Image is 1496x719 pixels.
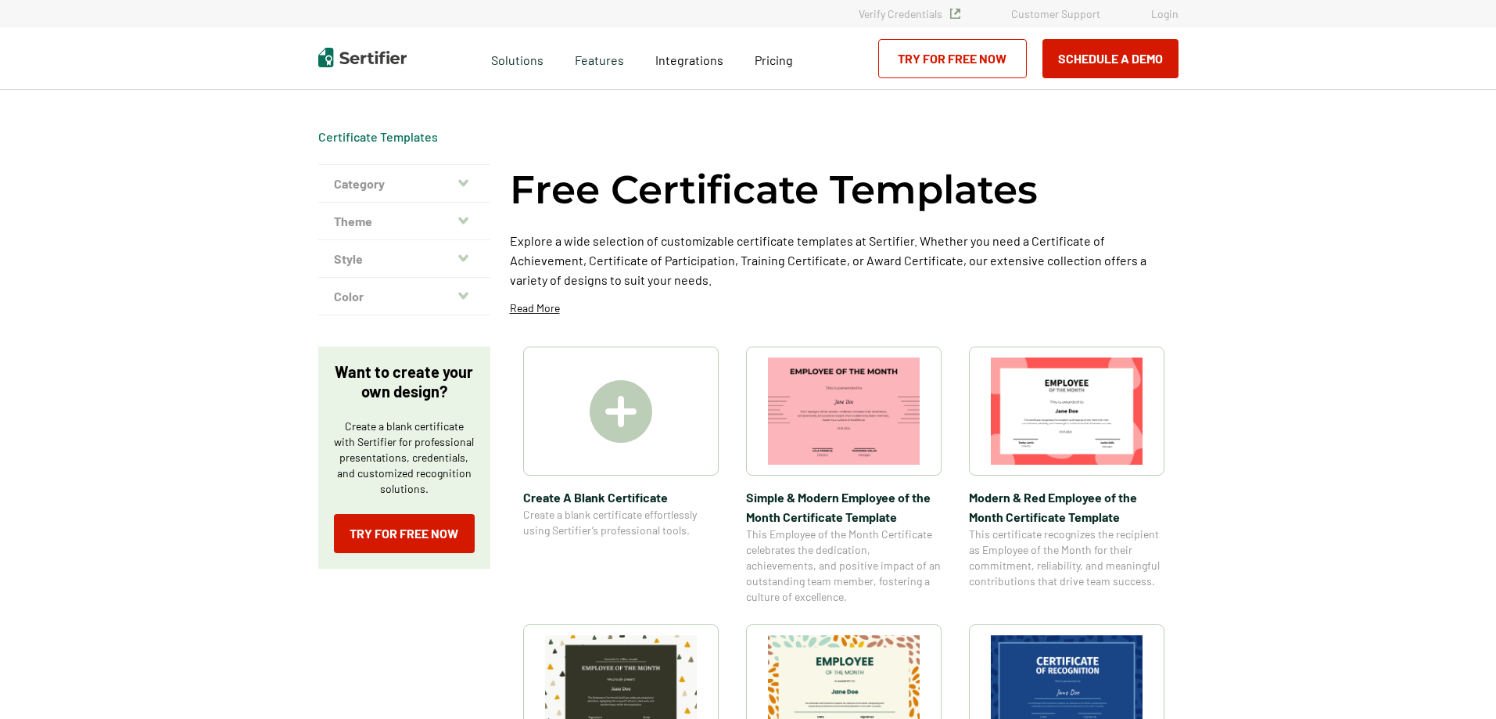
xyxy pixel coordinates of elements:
a: Integrations [655,49,723,68]
span: Create A Blank Certificate [523,487,719,507]
button: Style [318,240,490,278]
span: Certificate Templates [318,129,438,145]
span: This Employee of the Month Certificate celebrates the dedication, achievements, and positive impa... [746,527,942,605]
img: Simple & Modern Employee of the Month Certificate Template [768,358,920,465]
a: Verify Credentials [859,7,960,20]
p: Want to create your own design? [334,362,475,401]
a: Simple & Modern Employee of the Month Certificate TemplateSimple & Modern Employee of the Month C... [746,347,942,605]
button: Category [318,165,490,203]
span: Create a blank certificate effortlessly using Sertifier’s professional tools. [523,507,719,538]
button: Theme [318,203,490,240]
span: This certificate recognizes the recipient as Employee of the Month for their commitment, reliabil... [969,527,1164,589]
a: Login [1151,7,1179,20]
span: Pricing [755,52,793,67]
a: Customer Support [1011,7,1100,20]
a: Try for Free Now [334,514,475,553]
a: Try for Free Now [878,39,1027,78]
p: Explore a wide selection of customizable certificate templates at Sertifier. Whether you need a C... [510,231,1179,289]
a: Pricing [755,49,793,68]
p: Read More [510,300,560,316]
span: Simple & Modern Employee of the Month Certificate Template [746,487,942,527]
span: Modern & Red Employee of the Month Certificate Template [969,487,1164,527]
a: Certificate Templates [318,129,438,144]
div: Breadcrumb [318,129,438,145]
span: Integrations [655,52,723,67]
button: Color [318,278,490,315]
img: Verified [950,9,960,19]
img: Modern & Red Employee of the Month Certificate Template [991,358,1143,465]
h1: Free Certificate Templates [510,164,1038,215]
span: Features [575,49,624,68]
span: Solutions [491,49,544,68]
img: Sertifier | Digital Credentialing Platform [318,48,407,67]
p: Create a blank certificate with Sertifier for professional presentations, credentials, and custom... [334,419,475,497]
a: Modern & Red Employee of the Month Certificate TemplateModern & Red Employee of the Month Certifi... [969,347,1164,605]
img: Create A Blank Certificate [590,380,652,443]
